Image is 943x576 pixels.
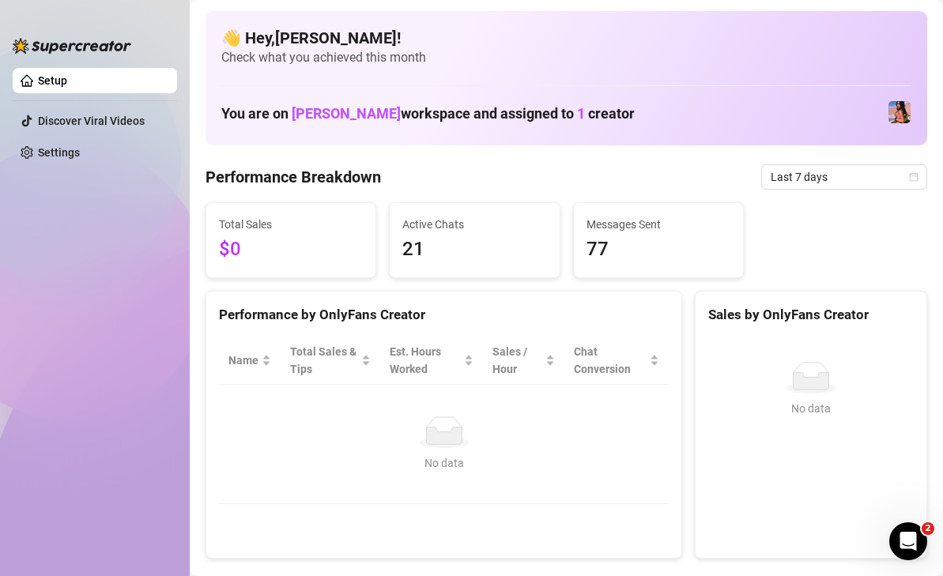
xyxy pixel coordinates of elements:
span: [PERSON_NAME] [292,105,401,122]
img: TS (@averylustx) [888,101,911,123]
div: Est. Hours Worked [390,343,462,378]
span: 1 [577,105,585,122]
th: Name [219,337,281,385]
div: Sales by OnlyFans Creator [708,304,914,326]
span: Active Chats [402,216,546,233]
a: Setup [38,74,67,87]
h4: 👋 Hey, [PERSON_NAME] ! [221,27,911,49]
div: Performance by OnlyFans Creator [219,304,669,326]
span: Chat Conversion [574,343,647,378]
span: 77 [587,235,730,265]
div: No data [235,454,653,472]
h4: Performance Breakdown [206,166,381,188]
span: Check what you achieved this month [221,49,911,66]
div: No data [715,400,907,417]
span: Last 7 days [771,165,918,189]
span: $0 [219,235,363,265]
h1: You are on workspace and assigned to creator [221,105,635,122]
span: Name [228,352,258,369]
th: Total Sales & Tips [281,337,380,385]
span: Total Sales & Tips [290,343,358,378]
iframe: Intercom live chat [889,522,927,560]
span: 2 [922,522,934,535]
a: Settings [38,146,80,159]
span: Messages Sent [587,216,730,233]
img: logo-BBDzfeDw.svg [13,38,131,54]
th: Sales / Hour [483,337,564,385]
a: Discover Viral Videos [38,115,145,127]
span: Total Sales [219,216,363,233]
span: calendar [909,172,918,182]
span: Sales / Hour [492,343,541,378]
span: 21 [402,235,546,265]
th: Chat Conversion [564,337,670,385]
